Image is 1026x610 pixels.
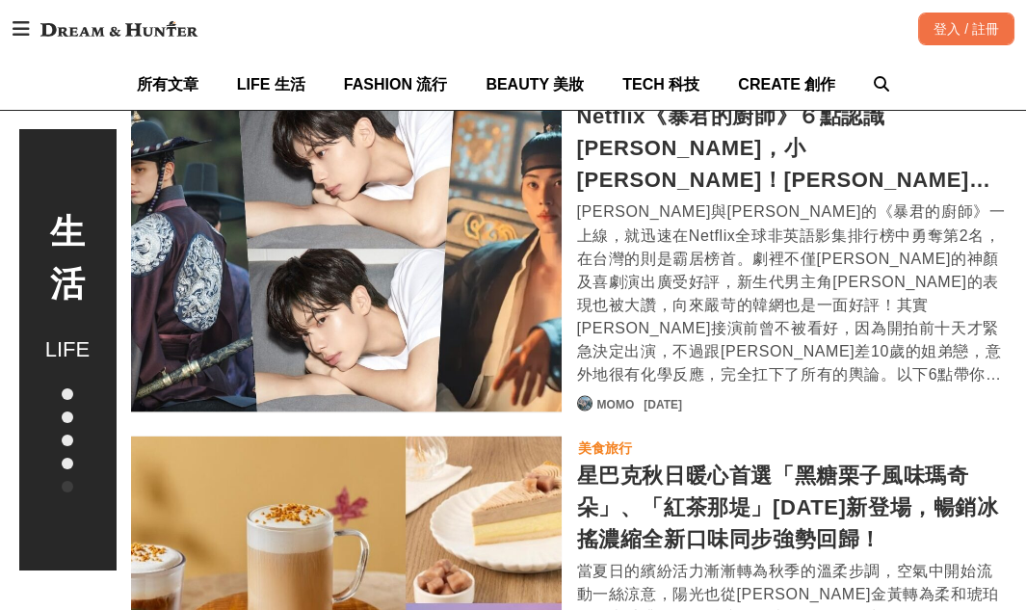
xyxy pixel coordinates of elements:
span: CREATE 創作 [738,76,835,93]
span: TECH 科技 [622,76,699,93]
a: LIFE 生活 [237,59,305,110]
a: FASHION 流行 [344,59,448,110]
div: [DATE] [644,395,682,412]
a: CREATE 創作 [738,59,835,110]
div: 生活 [39,206,96,310]
img: Dream & Hunter [31,12,207,46]
span: BEAUTY 美妝 [486,76,584,93]
a: Avatar [577,395,592,411]
a: TECH 科技 [622,59,699,110]
div: LIFE [45,333,90,365]
span: FASHION 流行 [344,76,448,93]
a: 所有文章 [137,59,198,110]
a: MOMO [597,395,635,412]
a: Netflix《暴君的廚師》６點認識李彩玟，小宋江！張員瑛的「螢幕情侶」！加碼《暴君的廚師》４個幕後小故事 [131,77,562,412]
a: BEAUTY 美妝 [486,59,584,110]
div: 美食旅行 [578,437,632,458]
div: Netflix《暴君的廚師》６點認識[PERSON_NAME]，小[PERSON_NAME]！[PERSON_NAME]的「螢幕情侶」！加碼《暴君的廚師》４個幕後小故事 [577,100,1008,196]
a: 美食旅行 [577,436,633,459]
img: Avatar [578,396,592,410]
div: [PERSON_NAME]與[PERSON_NAME]的《暴君的廚師》一上線，就迅速在Netflix全球非英語影集排行榜中勇奪第2名，在台灣的則是霸居榜首。劇裡不僅[PERSON_NAME]的神... [577,200,1008,385]
div: 登入 / 註冊 [918,13,1014,45]
a: Netflix《暴君的廚師》６點認識[PERSON_NAME]，小[PERSON_NAME]！[PERSON_NAME]的「螢幕情侶」！加碼《暴君的廚師》４個幕後小故事[PERSON_NAME]... [577,100,1008,385]
span: LIFE 生活 [237,76,305,93]
div: 星巴克秋日暖心首選「黑糖栗子風味瑪奇朵」、「紅茶那堤」[DATE]新登場，暢銷冰搖濃縮全新口味同步強勢回歸！ [577,459,1008,554]
span: 所有文章 [137,76,198,93]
